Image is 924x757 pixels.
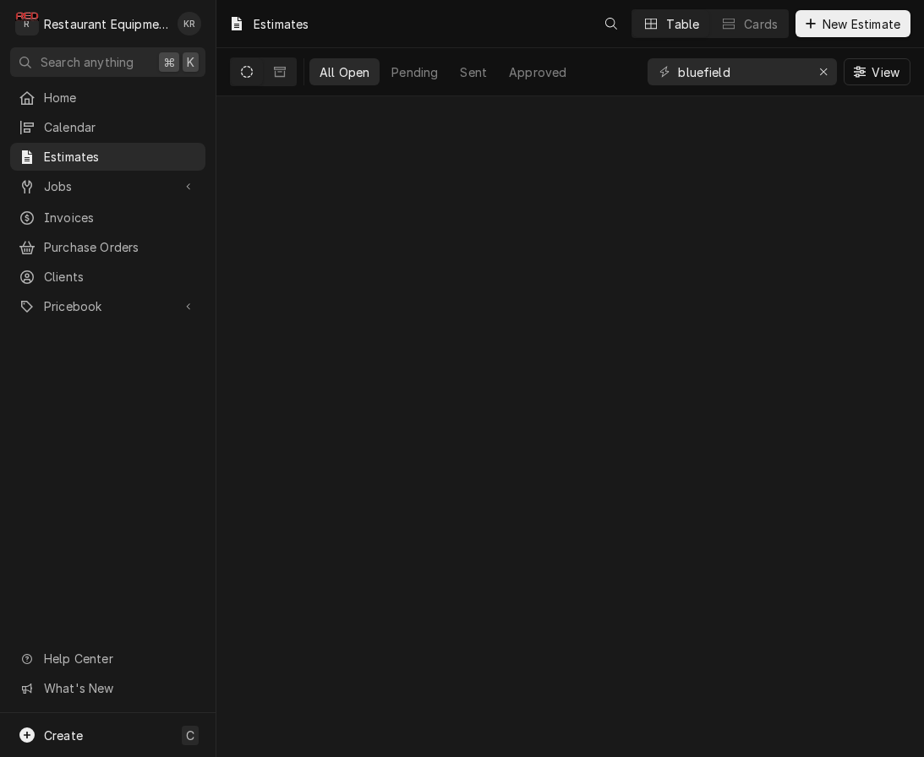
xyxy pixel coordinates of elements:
[163,53,175,71] span: ⌘
[10,172,205,200] a: Go to Jobs
[744,15,778,33] div: Cards
[44,148,197,166] span: Estimates
[10,263,205,291] a: Clients
[666,15,699,33] div: Table
[44,679,195,697] span: What's New
[10,84,205,112] a: Home
[391,63,438,81] div: Pending
[844,58,910,85] button: View
[10,292,205,320] a: Go to Pricebook
[868,63,903,81] span: View
[44,728,83,743] span: Create
[41,53,134,71] span: Search anything
[10,113,205,141] a: Calendar
[10,143,205,171] a: Estimates
[796,10,910,37] button: New Estimate
[44,297,172,315] span: Pricebook
[10,645,205,673] a: Go to Help Center
[15,12,39,35] div: R
[509,63,566,81] div: Approved
[186,727,194,744] span: C
[460,63,487,81] div: Sent
[10,47,205,77] button: Search anything⌘K
[598,10,625,37] button: Open search
[10,674,205,702] a: Go to What's New
[178,12,201,35] div: KR
[320,63,369,81] div: All Open
[15,12,39,35] div: Restaurant Equipment Diagnostics's Avatar
[10,204,205,231] a: Invoices
[44,268,197,286] span: Clients
[10,233,205,261] a: Purchase Orders
[44,177,172,195] span: Jobs
[819,15,904,33] span: New Estimate
[178,12,201,35] div: Kelli Robinette's Avatar
[44,89,197,106] span: Home
[44,118,197,136] span: Calendar
[44,650,195,667] span: Help Center
[44,15,168,33] div: Restaurant Equipment Diagnostics
[810,58,837,85] button: Erase input
[44,209,197,226] span: Invoices
[187,53,194,71] span: K
[678,58,805,85] input: Keyword search
[44,238,197,256] span: Purchase Orders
